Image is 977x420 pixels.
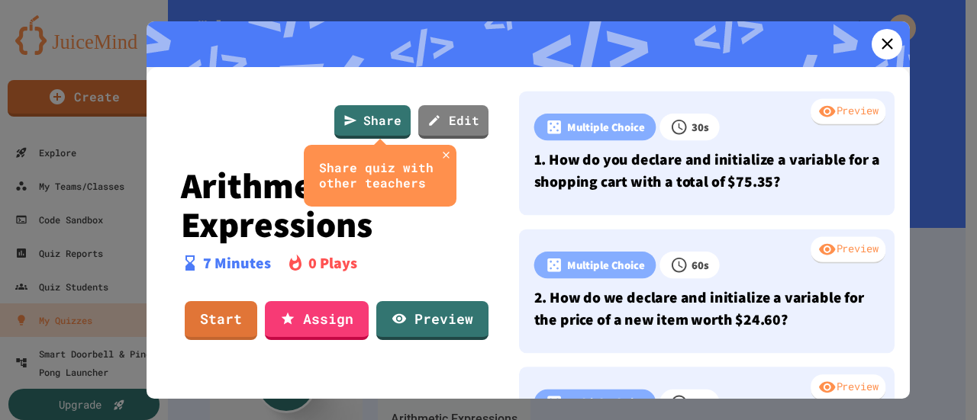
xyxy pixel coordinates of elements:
[567,256,645,273] p: Multiple Choice
[265,301,369,340] a: Assign
[376,301,488,340] a: Preview
[567,118,645,135] p: Multiple Choice
[811,374,885,402] div: Preview
[181,165,489,244] p: Arithmetic Expressions
[692,118,709,135] p: 30 s
[567,394,645,411] p: Multiple Choice
[185,301,257,340] a: Start
[319,160,441,192] div: Share quiz with other teachers
[418,105,488,139] a: Edit
[334,105,411,139] a: Share
[692,256,709,273] p: 60 s
[534,286,880,331] p: 2. How do we declare and initialize a variable for the price of a new item worth $24.60?
[437,146,456,165] button: close
[692,394,709,411] p: 60 s
[308,252,357,274] p: 0 Plays
[811,236,885,264] div: Preview
[534,148,880,193] p: 1. How do you declare and initialize a variable for a shopping cart with a total of $75.35?
[811,98,885,126] div: Preview
[203,252,271,274] p: 7 Minutes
